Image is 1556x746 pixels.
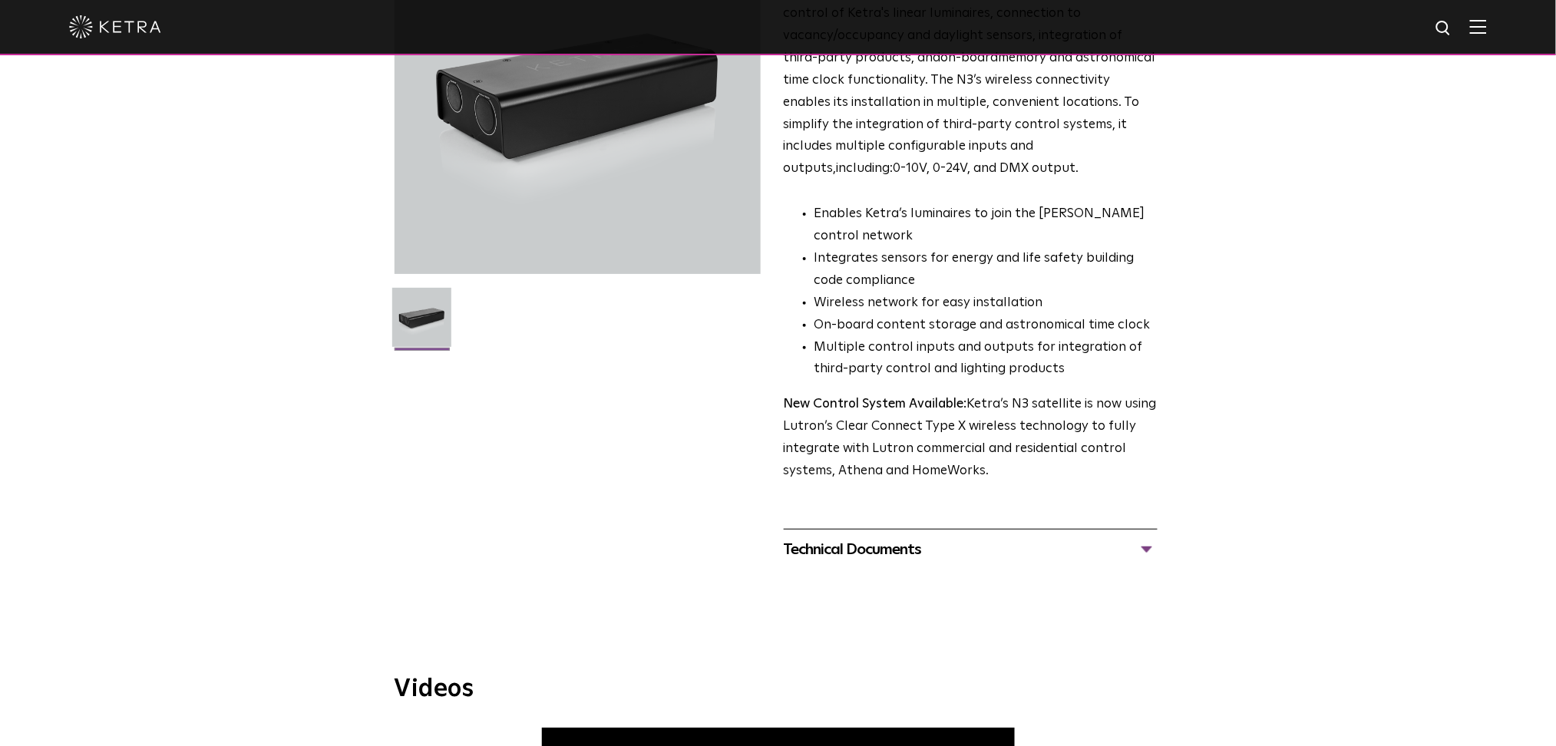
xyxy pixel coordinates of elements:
[941,51,999,64] g: on-board
[814,248,1158,292] li: Integrates sensors for energy and life safety building code compliance
[784,398,967,411] strong: New Control System Available:
[814,337,1158,381] li: Multiple control inputs and outputs for integration of third-party control and lighting products
[395,677,1162,701] h3: Videos
[814,292,1158,315] li: Wireless network for easy installation
[1435,19,1454,38] img: search icon
[837,162,894,175] g: including:
[1470,19,1487,34] img: Hamburger%20Nav.svg
[784,394,1158,483] p: Ketra’s N3 satellite is now using Lutron’s Clear Connect Type X wireless technology to fully inte...
[69,15,161,38] img: ketra-logo-2019-white
[392,288,451,358] img: N3-Controller-2021-Web-Square
[814,315,1158,337] li: On-board content storage and astronomical time clock
[814,203,1158,248] li: Enables Ketra’s luminaires to join the [PERSON_NAME] control network
[784,537,1158,562] div: Technical Documents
